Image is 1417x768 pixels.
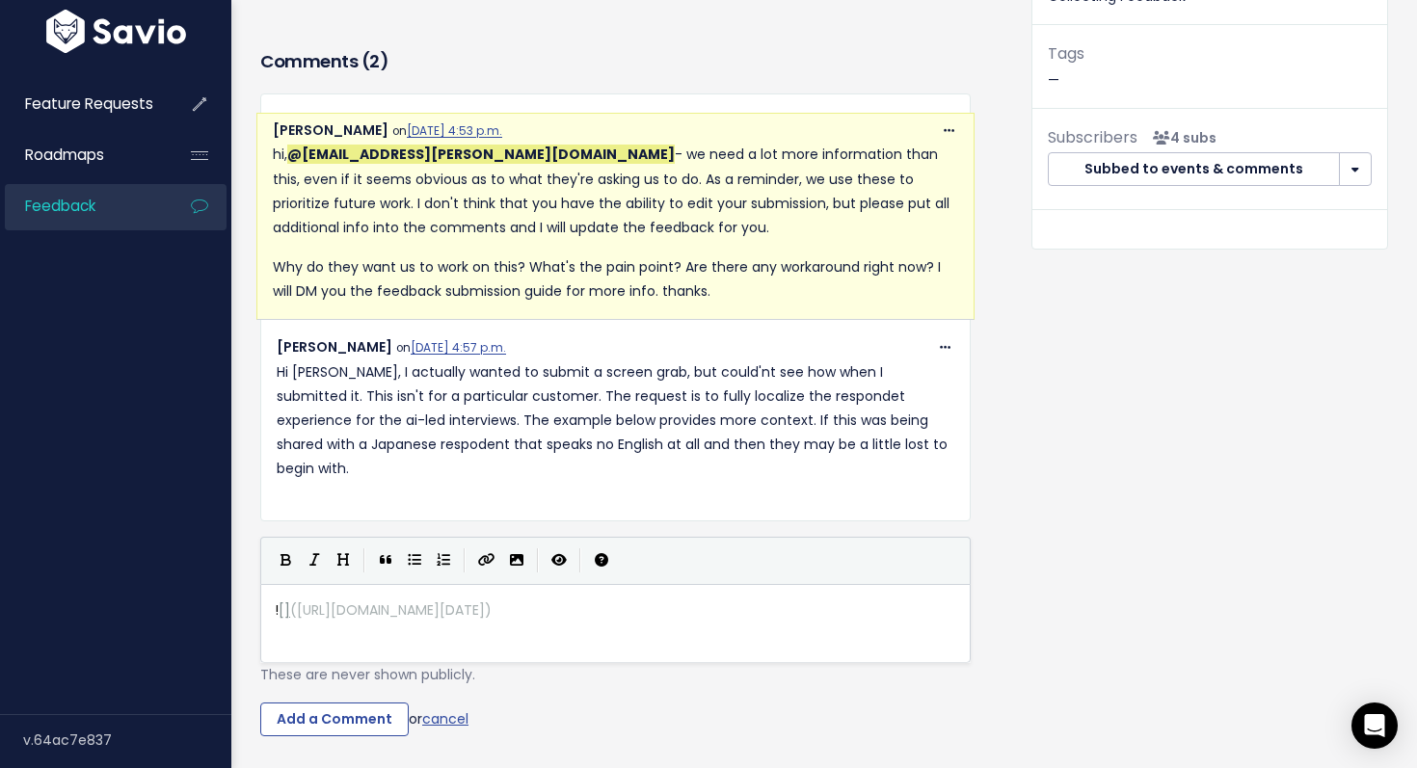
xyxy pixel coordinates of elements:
[260,702,971,737] div: or
[471,546,502,575] button: Create Link
[23,715,231,765] div: v.64ac7e837
[277,337,392,357] span: [PERSON_NAME]
[1351,702,1398,749] div: Open Intercom Messenger
[273,120,388,140] span: [PERSON_NAME]
[371,546,400,575] button: Quote
[537,548,539,572] i: |
[1048,152,1340,187] button: Subbed to events & comments
[363,548,365,572] i: |
[5,133,160,177] a: Roadmaps
[545,546,574,575] button: Toggle Preview
[279,600,290,620] span: []
[25,196,95,216] span: Feedback
[1048,40,1372,93] p: —
[260,665,475,684] span: These are never shown publicly.
[579,548,581,572] i: |
[5,184,160,228] a: Feedback
[290,600,297,620] span: (
[400,546,429,575] button: Generic List
[587,546,616,575] button: Markdown Guide
[1048,126,1137,148] span: Subscribers
[297,600,485,620] span: [URL][DOMAIN_NAME][DATE]
[273,255,958,304] p: Why do they want us to work on this? What's the pain point? Are there any workaround right now? I...
[392,123,502,139] span: on
[485,600,492,620] span: )
[25,93,153,114] span: Feature Requests
[273,143,958,240] p: hi, - we need a lot more information than this, even if it seems obvious as to what they're askin...
[422,708,468,728] a: cancel
[287,145,675,164] span: Alex Evans
[275,600,279,620] span: !
[260,702,409,737] input: Add a Comment
[1048,42,1084,65] span: Tags
[277,360,954,482] p: Hi [PERSON_NAME], I actually wanted to submit a screen grab, but could'nt see how when I submitte...
[1145,128,1216,147] span: <p><strong>Subscribers</strong><br><br> - Kelly Kendziorski<br> - Alex Evans<br> - Alexander DeCa...
[271,546,300,575] button: Bold
[41,10,191,53] img: logo-white.9d6f32f41409.svg
[329,546,358,575] button: Heading
[429,546,458,575] button: Numbered List
[5,82,160,126] a: Feature Requests
[260,48,971,75] h3: Comments ( )
[300,546,329,575] button: Italic
[464,548,466,572] i: |
[369,49,380,73] span: 2
[25,145,104,165] span: Roadmaps
[411,340,506,356] a: [DATE] 4:57 p.m.
[502,546,531,575] button: Import an image
[396,340,506,356] span: on
[407,123,502,139] a: [DATE] 4:53 p.m.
